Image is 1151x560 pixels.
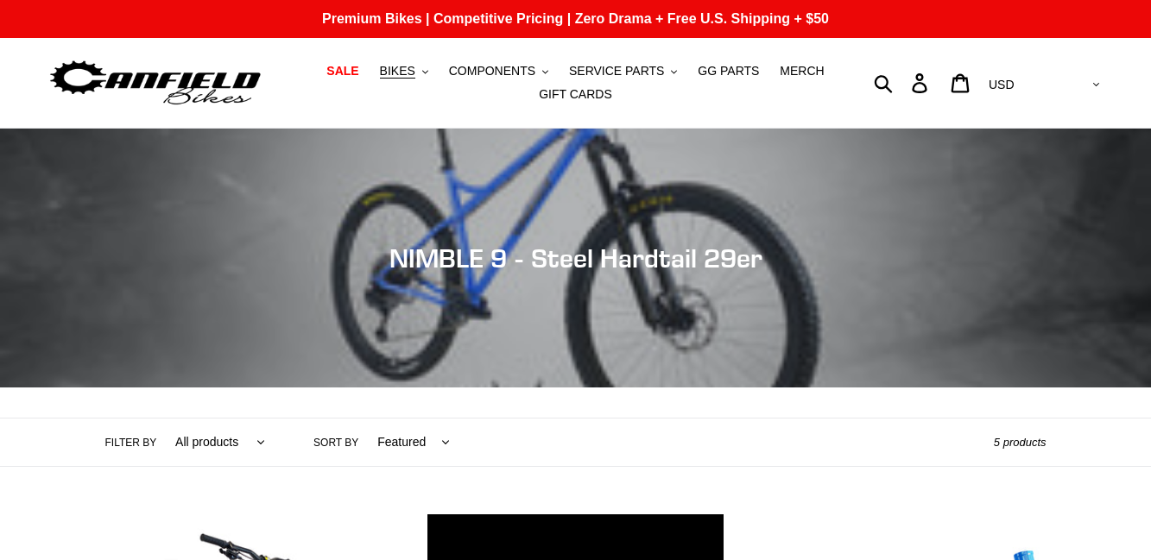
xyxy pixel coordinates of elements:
span: BIKES [380,64,415,79]
span: GIFT CARDS [539,87,612,102]
span: NIMBLE 9 - Steel Hardtail 29er [389,242,762,274]
span: SERVICE PARTS [569,64,664,79]
label: Sort by [313,435,358,450]
img: Canfield Bikes [47,56,263,110]
button: SERVICE PARTS [560,60,686,83]
span: 5 products [994,436,1047,449]
span: SALE [326,64,358,79]
label: Filter by [105,435,157,450]
a: GIFT CARDS [530,83,621,106]
span: COMPONENTS [449,64,535,79]
span: MERCH [780,64,824,79]
a: MERCH [771,60,832,83]
a: SALE [318,60,367,83]
span: GG PARTS [698,64,759,79]
button: BIKES [371,60,437,83]
button: COMPONENTS [440,60,557,83]
a: GG PARTS [689,60,768,83]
